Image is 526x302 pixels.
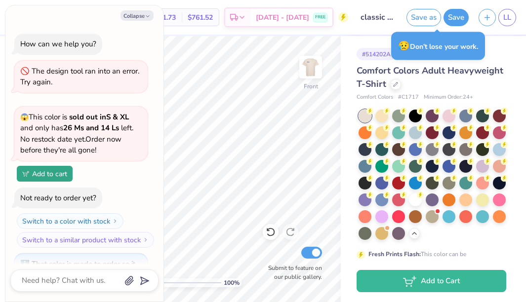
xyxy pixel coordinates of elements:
[188,12,213,23] span: $761.52
[357,270,506,292] button: Add to Cart
[143,237,149,243] img: Switch to a similar product with stock
[304,82,318,91] div: Front
[17,166,73,182] button: Add to cart
[20,113,29,122] span: 😱
[357,93,393,102] span: Comfort Colors
[112,218,118,224] img: Switch to a color with stock
[353,7,402,27] input: Untitled Design
[398,93,419,102] span: # C1717
[444,9,469,26] button: Save
[121,10,154,21] button: Collapse
[20,66,139,87] div: The design tool ran into an error. Try again.
[263,264,322,281] label: Submit to feature on our public gallery.
[301,57,321,77] img: Front
[357,65,503,90] span: Comfort Colors Adult Heavyweight T-Shirt
[503,12,511,23] span: LL
[315,14,325,21] span: FREE
[22,171,29,177] img: Add to cart
[224,278,240,287] span: 100 %
[424,93,473,102] span: Minimum Order: 24 +
[20,259,135,280] div: That color is made to order so it takes longer to ship.
[155,12,176,23] span: $31.73
[498,9,516,26] a: LL
[20,193,96,203] div: Not ready to order yet?
[17,232,154,248] button: Switch to a similar product with stock
[391,32,485,60] div: Don’t lose your work.
[368,250,490,267] div: This color can be expedited for 5 day delivery.
[63,123,119,133] strong: 26 Ms and 14 Ls
[17,213,123,229] button: Switch to a color with stock
[406,9,441,26] button: Save as
[398,39,410,52] span: 😥
[20,112,133,155] span: This color is and only has left . No restock date yet. Order now before they're all gone!
[357,48,396,60] div: # 514202A
[20,39,96,49] div: How can we help you?
[256,12,309,23] span: [DATE] - [DATE]
[368,250,421,258] strong: Fresh Prints Flash:
[69,112,129,122] strong: sold out in S & XL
